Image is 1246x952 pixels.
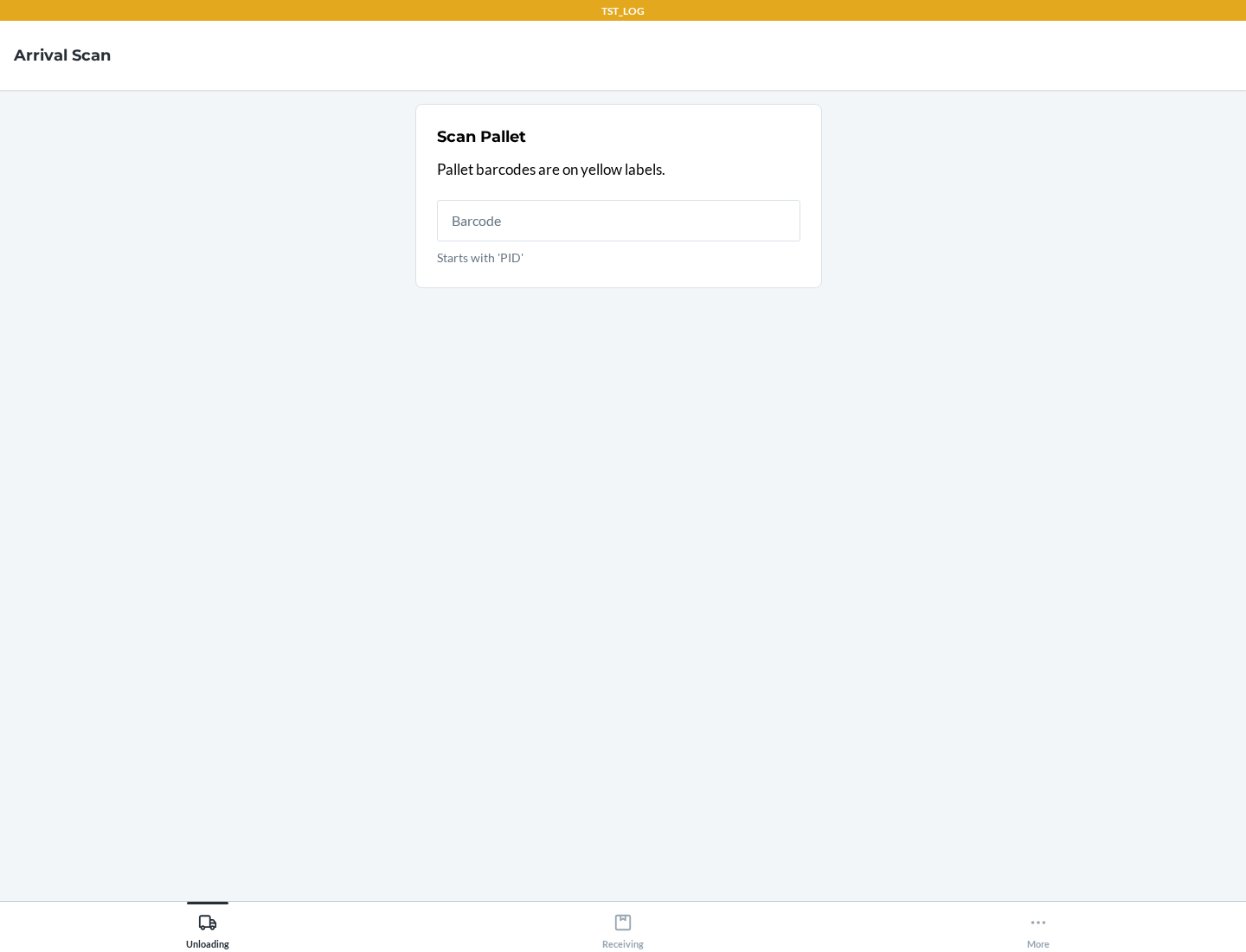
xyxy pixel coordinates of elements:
h4: Arrival Scan [14,44,111,67]
p: Pallet barcodes are on yellow labels. [437,158,800,181]
button: More [831,902,1246,949]
h2: Scan Pallet [437,125,526,148]
button: Receiving [415,902,831,949]
div: Receiving [602,906,644,949]
p: Starts with 'PID' [437,248,800,267]
input: Starts with 'PID' [437,200,800,241]
div: Unloading [186,906,229,949]
div: More [1027,906,1050,949]
p: TST_LOG [601,3,645,19]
